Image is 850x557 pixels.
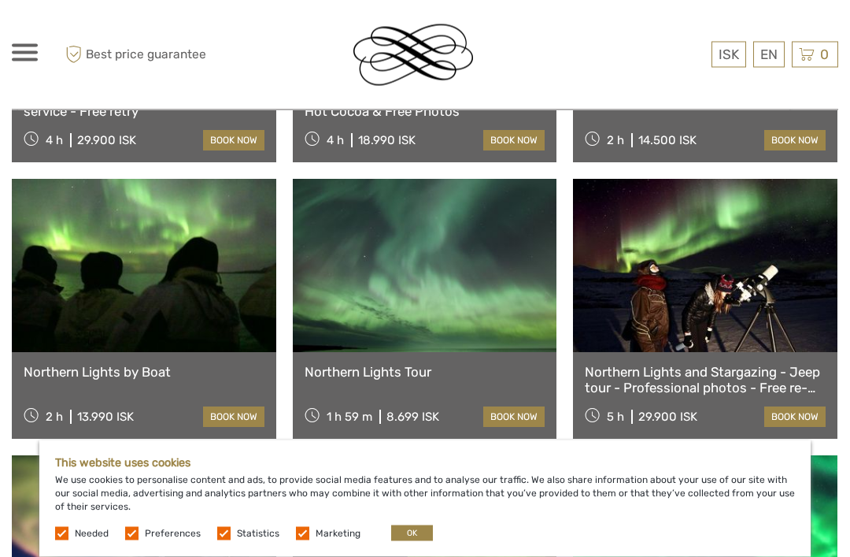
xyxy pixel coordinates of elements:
p: We're away right now. Please check back later! [22,28,178,40]
img: Reykjavik Residence [353,24,473,86]
a: book now [483,131,545,151]
span: 0 [818,46,831,62]
div: 29.900 ISK [77,134,136,148]
span: 2 h [46,410,63,425]
a: Northern Lights by Boat [24,365,264,381]
div: EN [753,42,785,68]
a: book now [764,407,826,428]
label: Marketing [316,527,360,540]
div: 14.500 ISK [638,134,697,148]
button: OK [391,525,433,541]
label: Needed [75,527,109,540]
div: 29.900 ISK [638,410,697,425]
span: 4 h [327,134,344,148]
a: book now [483,407,545,428]
div: 13.990 ISK [77,410,134,425]
div: 18.990 ISK [358,134,416,148]
span: 2 h [607,134,624,148]
span: ISK [719,46,739,62]
span: Best price guarantee [61,42,219,68]
label: Statistics [237,527,279,540]
h5: This website uses cookies [55,456,795,470]
a: book now [203,407,264,428]
div: 8.699 ISK [386,410,439,425]
label: Preferences [145,527,201,540]
div: We use cookies to personalise content and ads, to provide social media features and to analyse ou... [39,440,811,557]
button: Open LiveChat chat widget [181,24,200,43]
span: 1 h 59 m [327,410,372,425]
a: book now [764,131,826,151]
a: Northern Lights Tour [305,365,545,381]
span: 5 h [607,410,624,425]
a: book now [203,131,264,151]
span: 4 h [46,134,63,148]
a: Northern Lights and Stargazing - Jeep tour - Professional photos - Free re-run [585,365,826,397]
